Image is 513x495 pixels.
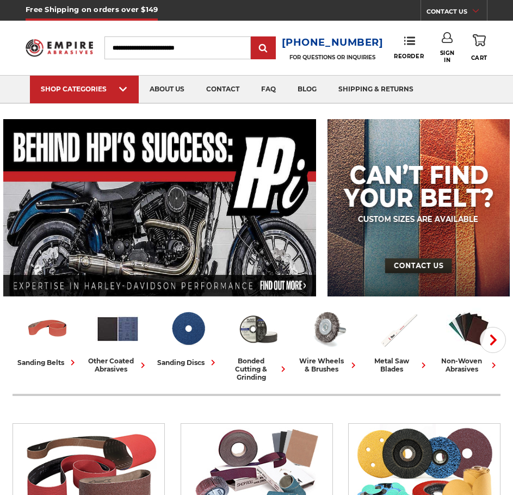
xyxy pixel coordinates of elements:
[368,306,429,373] a: metal saw blades
[236,306,281,351] img: Bonded Cutting & Grinding
[26,35,93,61] img: Empire Abrasives
[471,32,487,63] a: Cart
[87,357,149,373] div: other coated abrasives
[394,36,424,59] a: Reorder
[471,54,487,61] span: Cart
[298,357,359,373] div: wire wheels & brushes
[250,76,287,103] a: faq
[282,54,384,61] p: FOR QUESTIONS OR INQUIRIES
[298,306,359,373] a: wire wheels & brushes
[282,35,384,51] a: [PHONE_NUMBER]
[287,76,327,103] a: blog
[139,76,195,103] a: about us
[480,327,506,353] button: Next
[438,49,456,64] span: Sign In
[376,306,421,351] img: Metal Saw Blades
[17,357,78,368] div: sanding belts
[3,119,316,296] img: Banner for an interview featuring Horsepower Inc who makes Harley performance upgrades featured o...
[446,306,491,351] img: Non-woven Abrasives
[438,306,499,373] a: non-woven abrasives
[368,357,429,373] div: metal saw blades
[157,357,219,368] div: sanding discs
[41,85,128,93] div: SHOP CATEGORIES
[252,38,274,59] input: Submit
[427,5,487,21] a: CONTACT US
[327,76,424,103] a: shipping & returns
[394,53,424,60] span: Reorder
[306,306,351,351] img: Wire Wheels & Brushes
[25,306,70,351] img: Sanding Belts
[95,306,140,351] img: Other Coated Abrasives
[438,357,499,373] div: non-woven abrasives
[195,76,250,103] a: contact
[327,119,510,296] img: promo banner for custom belts.
[165,306,211,351] img: Sanding Discs
[87,306,149,373] a: other coated abrasives
[227,306,289,381] a: bonded cutting & grinding
[157,306,219,368] a: sanding discs
[227,357,289,381] div: bonded cutting & grinding
[17,306,78,368] a: sanding belts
